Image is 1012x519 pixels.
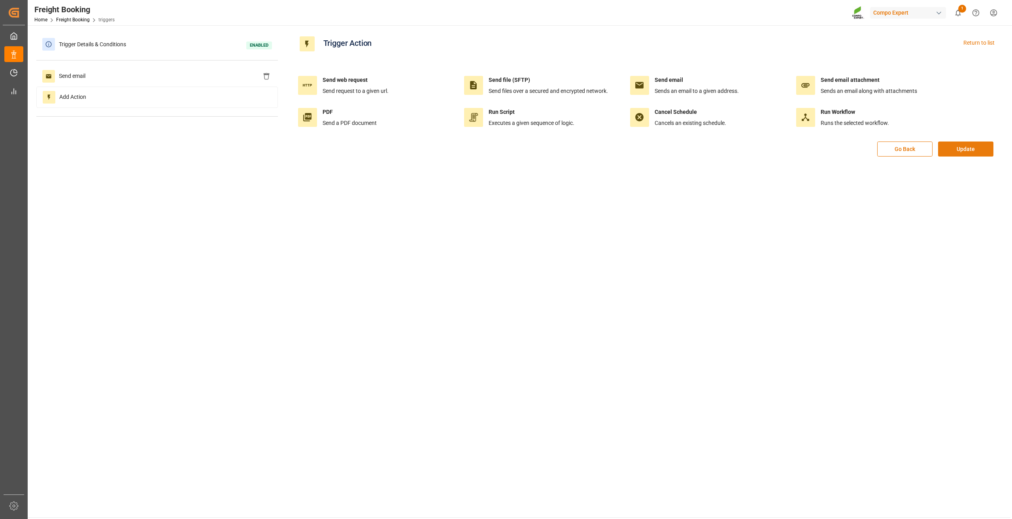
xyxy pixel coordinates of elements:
[821,120,889,126] span: Runs the selected workflow.
[55,91,90,104] span: Add Action
[323,120,377,126] span: Send a PDF document
[877,142,933,157] button: Go Back
[655,120,726,126] span: Cancels an existing schedule.
[34,4,115,15] div: Freight Booking
[319,36,376,51] span: Trigger Action
[323,76,389,84] h4: Send web request
[55,38,130,51] span: Trigger Details & Conditions
[323,108,377,116] h4: PDF
[967,4,985,22] button: Help Center
[655,76,739,84] h4: Send email
[870,7,946,19] div: Compo Expert
[963,36,995,51] div: Return to list
[55,70,89,83] span: Send email
[655,88,739,94] span: Sends an email to a given address.
[821,76,917,84] h4: Send email attachment
[56,17,90,23] a: Freight Booking
[489,108,574,116] h4: Run Script
[870,5,949,20] button: Compo Expert
[246,42,272,49] span: Enabled
[489,120,574,126] span: Executes a given sequence of logic.
[949,4,967,22] button: show 1 new notifications
[489,76,608,84] h4: Send file (SFTP)
[821,108,889,116] h4: Run Workflow
[323,88,389,94] span: Send request to a given url.
[821,88,917,94] span: Sends an email along with attachments
[34,17,47,23] a: Home
[489,88,608,94] span: Send files over a secured and encrypted network.
[958,5,966,13] span: 1
[938,142,993,157] button: Update
[852,6,865,20] img: Screenshot%202023-09-29%20at%2010.02.21.png_1712312052.png
[655,108,726,116] h4: Cancel Schedule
